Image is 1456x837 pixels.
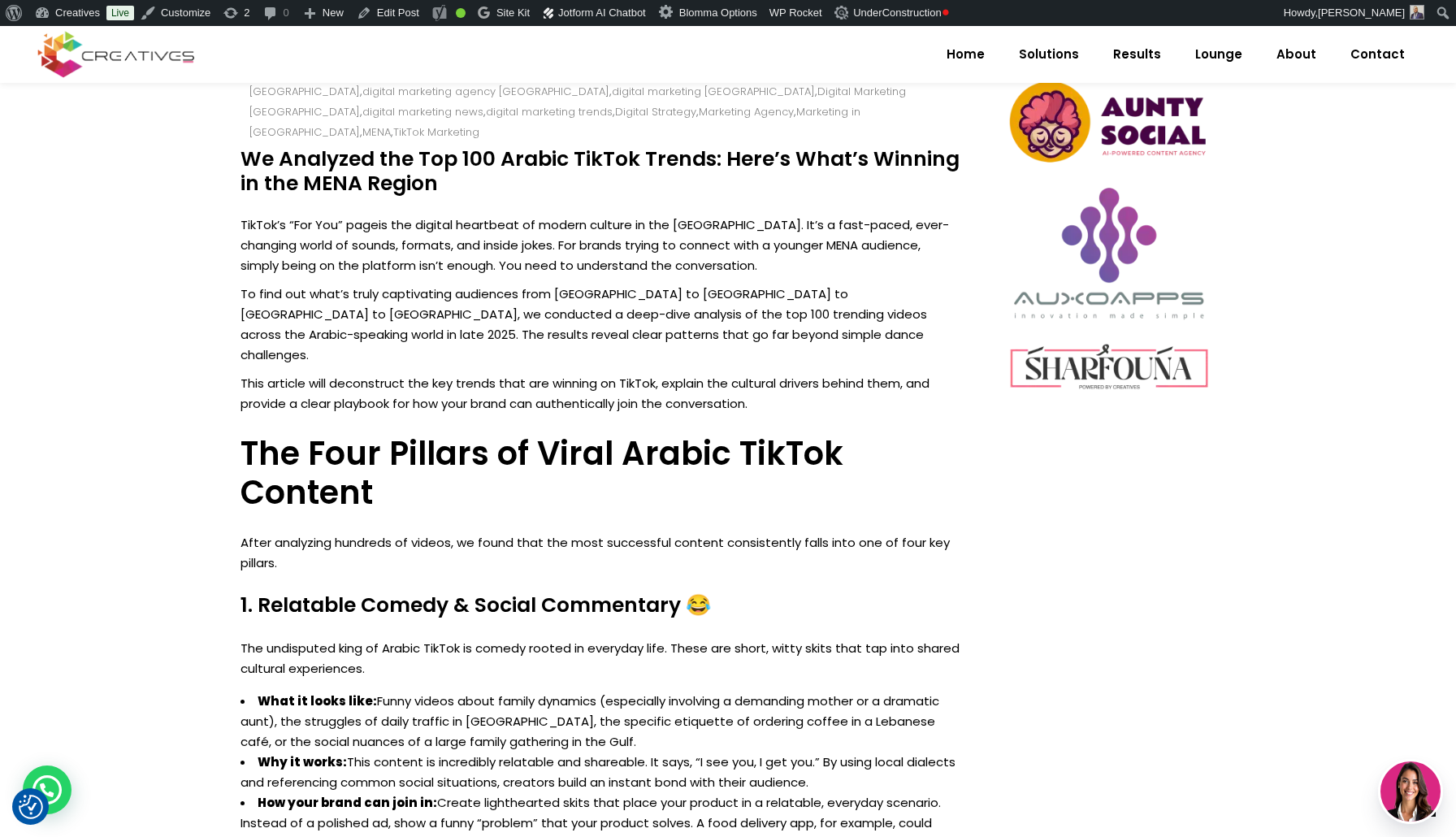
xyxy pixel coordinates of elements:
span: Results [1113,33,1161,76]
img: Creatives | We Analyzed the Top 100 Arabic TikTok Trends: Here's What's Winning in the MENA Region [834,6,851,20]
strong: Why it works: [258,753,347,770]
span: Contact [1350,33,1405,76]
span: Site Kit [496,7,530,19]
p: After analyzing hundreds of videos, we found that the most successful content consistently falls ... [240,532,962,573]
img: Creatives | We Analyzed the Top 100 Arabic TikTok Trends: Here's What's Winning in the MENA Region [1410,5,1424,20]
a: Contact [1333,33,1422,76]
p: To find out what’s truly captivating audiences from [GEOGRAPHIC_DATA] to [GEOGRAPHIC_DATA] to [GE... [240,284,962,365]
a: Digital Strategy [615,104,696,119]
a: About [1259,33,1333,76]
a: Results [1096,33,1178,76]
strong: What it looks like: [258,692,377,709]
a: digital marketing agency [GEOGRAPHIC_DATA] [362,84,609,99]
a: Lounge [1178,33,1259,76]
img: Creatives | We Analyzed the Top 100 Arabic TikTok Trends: Here's What's Winning in the MENA Region [1003,337,1216,397]
a: Digital Marketing [GEOGRAPHIC_DATA] [249,84,906,119]
strong: How your brand can join in: [258,794,437,811]
span: Lounge [1195,33,1242,76]
span: Home [947,33,985,76]
span: [PERSON_NAME] [1318,7,1405,19]
h3: The Four Pillars of Viral Arabic TikTok Content [240,434,962,512]
a: Home [929,33,1002,76]
span: Solutions [1019,33,1079,76]
a: Marketing in [GEOGRAPHIC_DATA] [249,104,860,140]
img: Creatives | We Analyzed the Top 100 Arabic TikTok Trends: Here's What's Winning in the MENA Region [1003,76,1216,168]
h4: We Analyzed the Top 100 Arabic TikTok Trends: Here’s What’s Winning in the MENA Region [240,147,962,196]
img: Creatives | We Analyzed the Top 100 Arabic TikTok Trends: Here's What's Winning in the MENA Region [1003,176,1216,329]
div: Good [456,8,466,18]
li: This content is incredibly relatable and shareable. It says, “I see you, I get you.” By using loc... [240,752,962,792]
p: The undisputed king of Arabic TikTok is comedy rooted in everyday life. These are short, witty sk... [240,638,962,679]
a: Marketing Agency [699,104,794,119]
a: digital marketing agency in [GEOGRAPHIC_DATA] [249,63,874,99]
div: WhatsApp contact [23,765,71,814]
p: is the digital heartbeat of modern culture in the [GEOGRAPHIC_DATA]. It’s a fast-paced, ever-chan... [240,215,962,275]
a: Solutions [1002,33,1096,76]
a: MENA [362,124,391,140]
a: TikTok’s “For You” page [240,216,379,233]
img: agent [1380,761,1441,822]
a: digital marketing [GEOGRAPHIC_DATA] [612,84,815,99]
h4: 1. Relatable Comedy & Social Commentary 😂 [240,593,962,618]
a: digital marketing news [362,104,483,119]
p: This article will deconstruct the key trends that are winning on TikTok, explain the cultural dri... [240,373,962,414]
img: Creatives [34,29,198,80]
li: Funny videos about family dynamics (especially involving a demanding mother or a dramatic aunt), ... [240,691,962,752]
div: , , , , , , , , , , , , , , , , , , , , , , , , [249,41,951,142]
button: Consent Preferences [19,795,43,819]
a: TikTok Marketing [393,124,479,140]
span: About [1276,33,1316,76]
a: digital marketing trends [486,104,613,119]
a: Live [106,6,134,20]
img: Revisit consent button [19,795,43,819]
